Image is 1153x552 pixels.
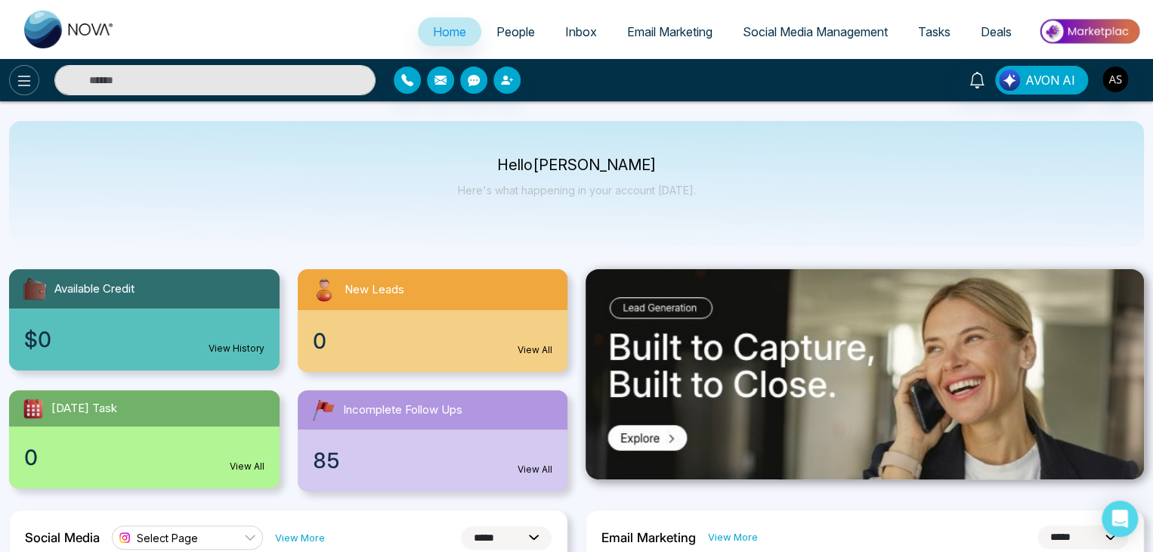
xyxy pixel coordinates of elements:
[343,402,462,419] span: Incomplete Follow Ups
[481,17,550,46] a: People
[627,24,713,39] span: Email Marketing
[586,269,1144,479] img: .
[51,400,117,417] span: [DATE] Task
[310,275,338,304] img: newLeads.svg
[310,396,337,423] img: followUps.svg
[24,324,51,355] span: $0
[550,17,612,46] a: Inbox
[289,390,577,492] a: Incomplete Follow Ups85View All
[54,281,134,298] span: Available Credit
[230,460,264,473] a: View All
[1102,501,1138,537] div: Open Intercom Messenger
[433,24,466,39] span: Home
[25,530,100,545] h2: Social Media
[209,342,264,355] a: View History
[981,24,1012,39] span: Deals
[313,325,326,357] span: 0
[24,11,115,48] img: Nova CRM Logo
[21,275,48,302] img: availableCredit.svg
[966,17,1027,46] a: Deals
[708,530,758,544] a: View More
[458,159,696,172] p: Hello [PERSON_NAME]
[21,396,45,420] img: todayTask.svg
[612,17,728,46] a: Email Marketing
[728,17,903,46] a: Social Media Management
[518,463,552,476] a: View All
[995,66,1088,95] button: AVON AI
[918,24,951,39] span: Tasks
[565,24,597,39] span: Inbox
[903,17,966,46] a: Tasks
[1102,67,1128,92] img: User Avatar
[345,281,404,299] span: New Leads
[496,24,535,39] span: People
[137,531,198,545] span: Select Page
[1025,71,1075,89] span: AVON AI
[313,445,340,476] span: 85
[743,24,888,39] span: Social Media Management
[518,343,552,357] a: View All
[24,442,38,473] span: 0
[418,17,481,46] a: Home
[289,269,577,372] a: New Leads0View All
[458,184,696,197] p: Here's what happening in your account [DATE].
[117,530,132,545] img: instagram
[275,531,325,545] a: View More
[601,530,696,545] h2: Email Marketing
[1034,14,1144,48] img: Market-place.gif
[999,70,1020,91] img: Lead Flow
